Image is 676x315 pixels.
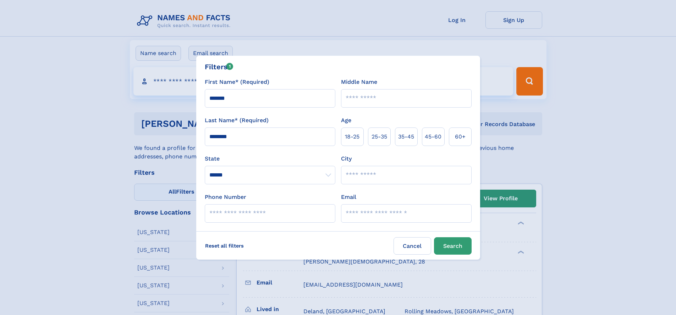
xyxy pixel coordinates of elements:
[372,132,387,141] span: 25‑35
[398,132,414,141] span: 35‑45
[205,116,269,125] label: Last Name* (Required)
[205,154,335,163] label: State
[205,78,269,86] label: First Name* (Required)
[205,61,233,72] div: Filters
[341,154,352,163] label: City
[425,132,441,141] span: 45‑60
[341,78,377,86] label: Middle Name
[394,237,431,255] label: Cancel
[341,193,356,201] label: Email
[434,237,472,255] button: Search
[341,116,351,125] label: Age
[455,132,466,141] span: 60+
[205,193,246,201] label: Phone Number
[345,132,359,141] span: 18‑25
[200,237,248,254] label: Reset all filters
